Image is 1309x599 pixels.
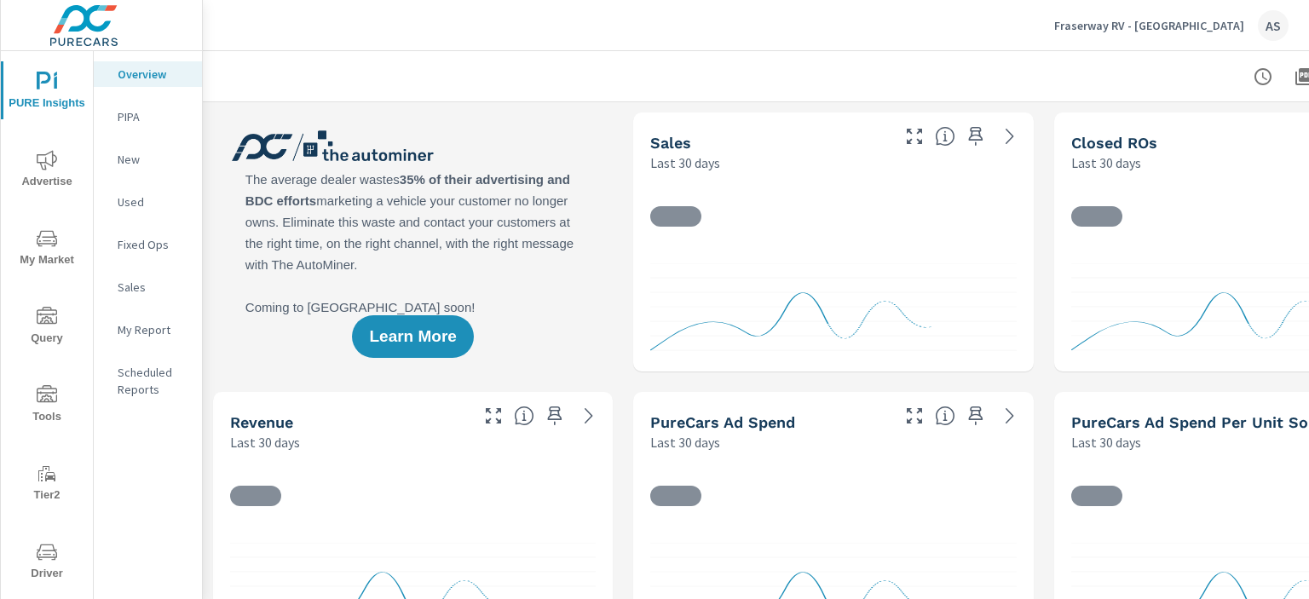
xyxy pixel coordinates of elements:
a: See more details in report [996,402,1024,429]
span: Total sales revenue over the selected date range. [Source: This data is sourced from the dealer’s... [514,406,534,426]
p: Sales [118,279,188,296]
h5: Sales [650,134,691,152]
div: Fixed Ops [94,232,202,257]
p: Fraserway RV - [GEOGRAPHIC_DATA] [1054,18,1244,33]
button: Make Fullscreen [480,402,507,429]
div: My Report [94,317,202,343]
div: New [94,147,202,172]
p: Last 30 days [1071,153,1141,173]
span: Save this to your personalized report [962,123,989,150]
span: Driver [6,542,88,584]
h5: Closed ROs [1071,134,1157,152]
span: PURE Insights [6,72,88,113]
span: Save this to your personalized report [541,402,568,429]
button: Make Fullscreen [901,123,928,150]
span: Learn More [369,329,456,344]
p: PIPA [118,108,188,125]
span: Save this to your personalized report [962,402,989,429]
h5: PureCars Ad Spend [650,413,795,431]
p: Last 30 days [650,432,720,452]
div: Sales [94,274,202,300]
a: See more details in report [575,402,603,429]
div: Used [94,189,202,215]
span: Tools [6,385,88,427]
p: Fixed Ops [118,236,188,253]
p: Last 30 days [1071,432,1141,452]
span: Tier2 [6,464,88,505]
p: Scheduled Reports [118,364,188,398]
div: AS [1258,10,1289,41]
span: Number of vehicles sold by the dealership over the selected date range. [Source: This data is sou... [935,126,955,147]
p: Used [118,193,188,210]
div: Overview [94,61,202,87]
p: Last 30 days [230,432,300,452]
span: My Market [6,228,88,270]
span: Advertise [6,150,88,192]
p: My Report [118,321,188,338]
p: Last 30 days [650,153,720,173]
h5: Revenue [230,413,293,431]
div: PIPA [94,104,202,130]
p: Overview [118,66,188,83]
div: Scheduled Reports [94,360,202,402]
p: New [118,151,188,168]
a: See more details in report [996,123,1024,150]
span: Total cost of media for all PureCars channels for the selected dealership group over the selected... [935,406,955,426]
button: Make Fullscreen [901,402,928,429]
button: Learn More [352,315,473,358]
span: Query [6,307,88,348]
